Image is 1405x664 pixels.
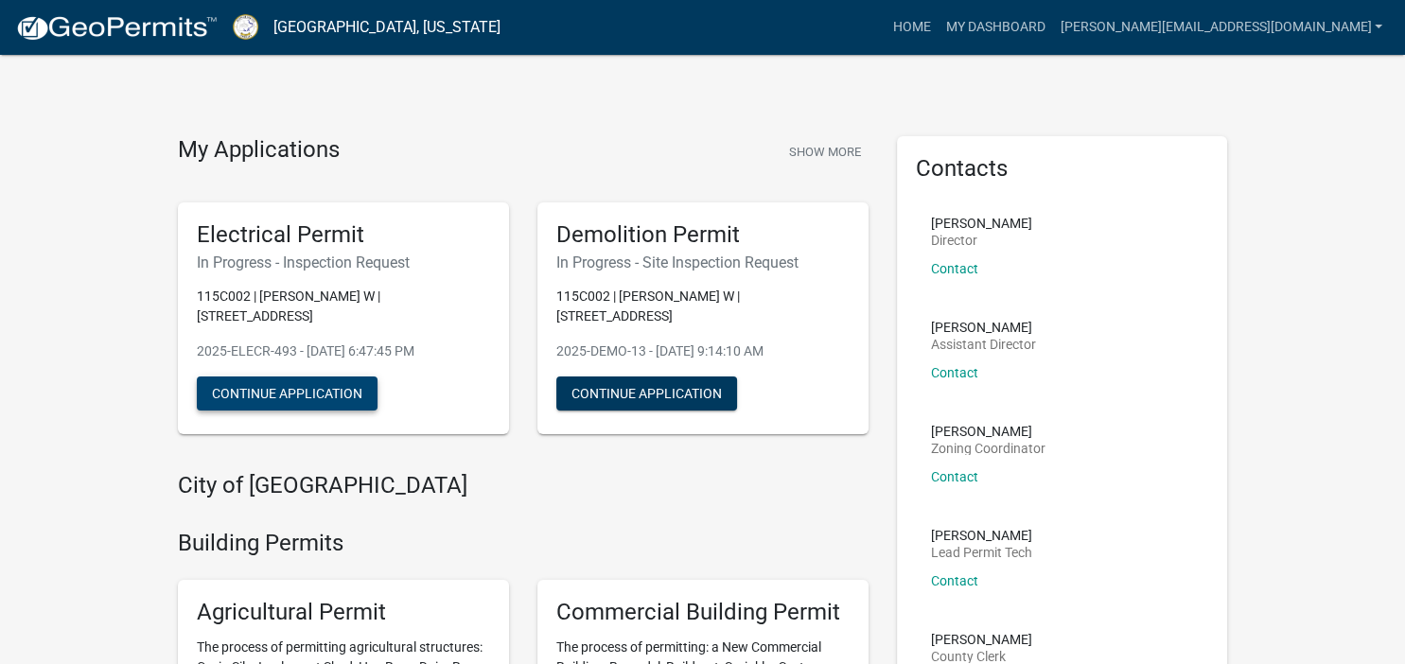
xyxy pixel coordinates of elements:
[931,529,1032,542] p: [PERSON_NAME]
[931,217,1032,230] p: [PERSON_NAME]
[273,11,501,44] a: [GEOGRAPHIC_DATA], [US_STATE]
[1052,9,1390,45] a: [PERSON_NAME][EMAIL_ADDRESS][DOMAIN_NAME]
[916,155,1209,183] h5: Contacts
[931,469,978,484] a: Contact
[178,530,869,557] h4: Building Permits
[931,261,978,276] a: Contact
[556,253,850,271] h6: In Progress - Site Inspection Request
[931,442,1045,455] p: Zoning Coordinator
[931,234,1032,247] p: Director
[931,546,1032,559] p: Lead Permit Tech
[197,253,490,271] h6: In Progress - Inspection Request
[931,338,1036,351] p: Assistant Director
[556,376,737,411] button: Continue Application
[931,650,1032,663] p: County Clerk
[556,599,850,626] h5: Commercial Building Permit
[197,221,490,249] h5: Electrical Permit
[178,136,340,165] h4: My Applications
[931,633,1032,646] p: [PERSON_NAME]
[938,9,1052,45] a: My Dashboard
[931,573,978,588] a: Contact
[556,221,850,249] h5: Demolition Permit
[233,14,258,40] img: Putnam County, Georgia
[931,321,1036,334] p: [PERSON_NAME]
[782,136,869,167] button: Show More
[931,425,1045,438] p: [PERSON_NAME]
[931,365,978,380] a: Contact
[885,9,938,45] a: Home
[197,376,378,411] button: Continue Application
[197,287,490,326] p: 115C002 | [PERSON_NAME] W | [STREET_ADDRESS]
[556,287,850,326] p: 115C002 | [PERSON_NAME] W | [STREET_ADDRESS]
[178,472,869,499] h4: City of [GEOGRAPHIC_DATA]
[197,599,490,626] h5: Agricultural Permit
[197,341,490,361] p: 2025-ELECR-493 - [DATE] 6:47:45 PM
[556,341,850,361] p: 2025-DEMO-13 - [DATE] 9:14:10 AM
